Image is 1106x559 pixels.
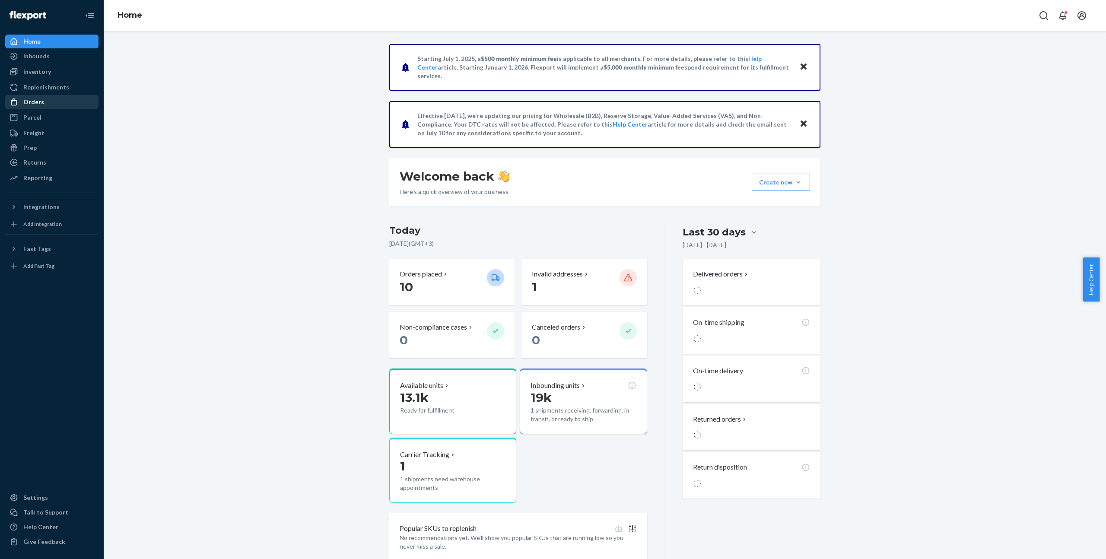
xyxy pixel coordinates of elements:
[798,118,809,130] button: Close
[389,438,516,503] button: Carrier Tracking11 shipments need warehouse appointments
[23,67,51,76] div: Inventory
[23,203,60,211] div: Integrations
[531,406,636,423] p: 1 shipments receiving, forwarding, in transit, or ready to ship
[693,414,748,424] button: Returned orders
[1054,7,1071,24] button: Open notifications
[532,269,583,279] p: Invalid addresses
[118,10,142,20] a: Home
[23,174,52,182] div: Reporting
[532,322,580,332] p: Canceled orders
[23,508,68,517] div: Talk to Support
[683,241,726,249] p: [DATE] - [DATE]
[23,537,65,546] div: Give Feedback
[5,65,99,79] a: Inventory
[23,220,62,228] div: Add Integration
[481,55,557,62] span: $500 monthly minimum fee
[389,224,647,238] h3: Today
[1035,7,1052,24] button: Open Search Box
[613,121,648,128] a: Help Center
[521,312,647,358] button: Canceled orders 0
[5,95,99,109] a: Orders
[5,35,99,48] a: Home
[10,11,46,20] img: Flexport logo
[23,245,51,253] div: Fast Tags
[400,333,408,347] span: 0
[389,239,647,248] p: [DATE] ( GMT+3 )
[400,279,413,294] span: 10
[5,80,99,94] a: Replenishments
[400,390,429,405] span: 13.1k
[23,493,48,502] div: Settings
[531,381,580,391] p: Inbounding units
[400,322,467,332] p: Non-compliance cases
[5,126,99,140] a: Freight
[5,49,99,63] a: Inbounds
[400,168,510,184] h1: Welcome back
[400,187,510,196] p: Here’s a quick overview of your business
[693,366,743,376] p: On-time delivery
[23,158,46,167] div: Returns
[5,242,99,256] button: Fast Tags
[693,269,750,279] button: Delivered orders
[389,312,515,358] button: Non-compliance cases 0
[389,259,515,305] button: Orders placed 10
[23,52,50,60] div: Inbounds
[400,459,405,473] span: 1
[5,111,99,124] a: Parcel
[1073,7,1090,24] button: Open account menu
[498,170,510,182] img: hand-wave emoji
[5,217,99,231] a: Add Integration
[400,406,480,415] p: Ready for fulfillment
[798,61,809,73] button: Close
[531,390,552,405] span: 19k
[400,269,442,279] p: Orders placed
[1083,257,1100,302] button: Help Center
[81,7,99,24] button: Close Navigation
[520,368,647,434] button: Inbounding units19k1 shipments receiving, forwarding, in transit, or ready to ship
[400,475,505,492] p: 1 shipments need warehouse appointments
[23,98,44,106] div: Orders
[389,368,516,434] button: Available units13.1kReady for fulfillment
[400,450,449,460] p: Carrier Tracking
[5,200,99,214] button: Integrations
[417,111,791,137] p: Effective [DATE], we're updating our pricing for Wholesale (B2B), Reserve Storage, Value-Added Se...
[400,381,443,391] p: Available units
[5,171,99,185] a: Reporting
[23,262,54,270] div: Add Fast Tag
[5,259,99,273] a: Add Fast Tag
[5,505,99,519] a: Talk to Support
[23,523,58,531] div: Help Center
[23,83,69,92] div: Replenishments
[5,156,99,169] a: Returns
[532,333,540,347] span: 0
[400,534,637,551] p: No recommendations yet. We’ll show you popular SKUs that are running low so you never miss a sale.
[683,226,746,239] div: Last 30 days
[604,64,684,71] span: $5,000 monthly minimum fee
[5,535,99,549] button: Give Feedback
[5,141,99,155] a: Prep
[23,113,41,122] div: Parcel
[693,318,744,327] p: On-time shipping
[417,54,791,80] p: Starting July 1, 2025, a is applicable to all merchants. For more details, please refer to this a...
[23,37,41,46] div: Home
[5,491,99,505] a: Settings
[752,174,810,191] button: Create new
[5,520,99,534] a: Help Center
[693,462,747,472] p: Return disposition
[521,259,647,305] button: Invalid addresses 1
[23,143,37,152] div: Prep
[400,524,477,534] p: Popular SKUs to replenish
[532,279,537,294] span: 1
[23,129,44,137] div: Freight
[111,3,149,28] ol: breadcrumbs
